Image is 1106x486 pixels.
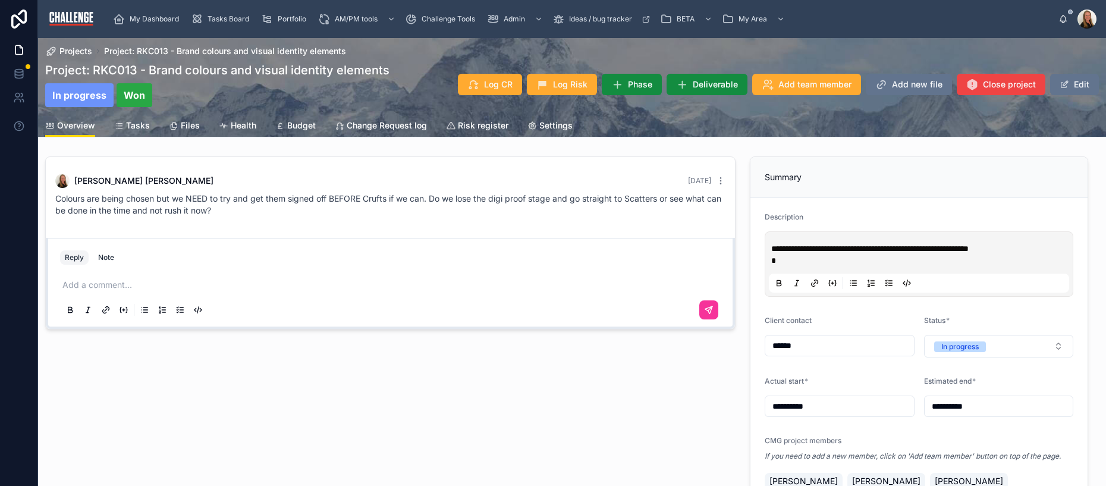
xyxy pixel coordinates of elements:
span: CMG project members [765,436,841,445]
div: scrollable content [105,6,1058,32]
span: My Dashboard [130,14,179,24]
button: Log CR [458,74,522,95]
span: Health [231,120,256,131]
button: Reply [60,250,89,265]
span: Add new file [892,79,942,90]
span: My Area [739,14,767,24]
span: Actual start [765,377,804,385]
button: Log Risk [527,74,597,95]
span: Files [181,120,200,131]
button: Edit [1050,74,1099,95]
button: Close project [957,74,1045,95]
a: My Area [718,8,791,30]
span: Tasks Board [208,14,249,24]
span: Change Request log [347,120,427,131]
a: My Dashboard [109,8,187,30]
div: Note [98,253,114,262]
span: Estimated end [924,377,972,385]
a: Ideas / bug tracker [549,8,656,30]
span: AM/PM tools [335,14,378,24]
span: Colours are being chosen but we NEED to try and get them signed off BEFORE Crufts if we can. Do w... [55,193,721,215]
img: App logo [48,10,95,29]
span: Phase [628,79,652,90]
a: Admin [483,8,549,30]
span: BETA [677,14,695,24]
span: Admin [504,14,525,24]
a: Tasks [114,115,150,139]
div: In progress [941,341,979,352]
span: Budget [287,120,316,131]
span: Client contact [765,316,812,325]
span: Deliverable [693,79,738,90]
span: Add team member [778,79,852,90]
span: Ideas / bug tracker [569,14,632,24]
a: Risk register [446,115,508,139]
mark: Won [117,83,152,107]
span: Overview [57,120,95,131]
button: Add new file [866,74,952,95]
span: Tasks [126,120,150,131]
a: Project: RKC013 - Brand colours and visual identity elements [104,45,346,57]
button: Note [93,250,119,265]
span: Log CR [484,79,513,90]
a: Budget [275,115,316,139]
a: Overview [45,115,95,137]
span: Projects [59,45,92,57]
span: Portfolio [278,14,306,24]
a: Projects [45,45,92,57]
span: Description [765,212,803,221]
a: AM/PM tools [315,8,401,30]
span: Settings [539,120,573,131]
button: Phase [602,74,662,95]
a: Tasks Board [187,8,257,30]
em: If you need to add a new member, click on 'Add team member' button on top of the page. [765,451,1061,461]
h1: Project: RKC013 - Brand colours and visual identity elements [45,62,389,79]
span: Summary [765,172,802,182]
mark: In progress [45,83,114,107]
span: Status [924,316,945,325]
button: Select Button [924,335,1073,358]
a: BETA [656,8,718,30]
a: Files [169,115,200,139]
a: Portfolio [257,8,315,30]
span: Risk register [458,120,508,131]
button: Add team member [752,74,861,95]
a: Challenge Tools [401,8,483,30]
span: Challenge Tools [422,14,475,24]
a: Change Request log [335,115,427,139]
span: Log Risk [553,79,587,90]
span: [DATE] [688,176,711,185]
span: Close project [983,79,1036,90]
span: [PERSON_NAME] [PERSON_NAME] [74,175,213,187]
a: Settings [527,115,573,139]
button: Deliverable [667,74,747,95]
a: Health [219,115,256,139]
